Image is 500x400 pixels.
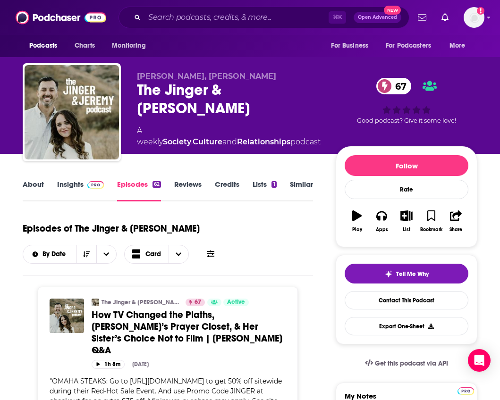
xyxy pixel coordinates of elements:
span: New [384,6,401,15]
a: InsightsPodchaser Pro [57,180,104,201]
button: open menu [23,37,69,55]
div: A weekly podcast [137,125,321,148]
a: Credits [215,180,239,201]
button: open menu [23,251,76,258]
button: open menu [380,37,445,55]
div: Search podcasts, credits, & more... [119,7,409,28]
img: How TV Changed the Plaths, Lydia’s Prayer Closet, & Her Sister’s Choice Not to Film | Lydia Plath... [50,299,84,333]
button: List [394,204,419,238]
button: 1h 8m [92,360,125,369]
button: open menu [96,245,116,263]
button: Apps [369,204,394,238]
button: open menu [443,37,477,55]
h2: Choose List sort [23,245,117,264]
span: Open Advanced [358,15,397,20]
span: By Date [42,251,69,258]
a: Lists1 [253,180,276,201]
span: Podcasts [29,39,57,52]
h1: Episodes of The Jinger & [PERSON_NAME] [23,223,200,234]
span: Card [145,251,161,258]
button: Show profile menu [464,7,484,28]
div: 1 [271,181,276,188]
div: [DATE] [132,361,149,367]
img: The Jinger & Jeremy Podcast [25,65,119,159]
span: , [191,137,193,146]
a: How TV Changed the Plaths, [PERSON_NAME]’s Prayer Closet, & Her Sister’s Choice Not to Film | [PE... [92,309,286,356]
div: Share [449,227,462,233]
span: How TV Changed the Plaths, [PERSON_NAME]’s Prayer Closet, & Her Sister’s Choice Not to Film | [PE... [92,309,282,356]
a: Contact This Podcast [345,291,468,309]
a: Episodes62 [117,180,161,201]
button: Export One-Sheet [345,317,468,335]
a: About [23,180,44,201]
button: Choose View [124,245,189,264]
span: Good podcast? Give it some love! [357,117,456,124]
button: Share [444,204,468,238]
span: [PERSON_NAME], [PERSON_NAME] [137,72,276,81]
img: Podchaser Pro [87,181,104,189]
a: Pro website [458,386,474,395]
button: Sort Direction [76,245,96,263]
img: Podchaser - Follow, Share and Rate Podcasts [16,8,106,26]
button: Follow [345,155,468,176]
button: open menu [105,37,158,55]
a: 67 [376,78,411,94]
img: User Profile [464,7,484,28]
div: 67Good podcast? Give it some love! [336,72,477,131]
div: Rate [345,180,468,199]
a: Relationships [237,137,290,146]
img: tell me why sparkle [385,270,392,278]
span: Monitoring [112,39,145,52]
button: Play [345,204,369,238]
span: 67 [386,78,411,94]
a: Show notifications dropdown [414,9,430,25]
span: Tell Me Why [396,270,429,278]
span: 67 [195,298,201,307]
img: Podchaser Pro [458,387,474,395]
span: Logged in as shcarlos [464,7,484,28]
button: Bookmark [419,204,443,238]
span: and [222,137,237,146]
a: Society [163,137,191,146]
span: For Podcasters [386,39,431,52]
a: The Jinger & [PERSON_NAME] [102,299,179,306]
a: Show notifications dropdown [438,9,452,25]
span: For Business [331,39,368,52]
span: More [449,39,466,52]
div: 62 [153,181,161,188]
div: Apps [376,227,388,233]
input: Search podcasts, credits, & more... [144,10,329,25]
button: Open AdvancedNew [354,12,401,23]
a: Charts [68,37,101,55]
span: Charts [75,39,95,52]
a: 67 [186,299,205,306]
div: Bookmark [420,227,442,233]
svg: Add a profile image [477,7,484,15]
button: open menu [324,37,380,55]
span: ⌘ K [329,11,346,24]
a: Culture [193,137,222,146]
button: tell me why sparkleTell Me Why [345,264,468,283]
a: Active [223,299,249,306]
span: Active [227,298,245,307]
div: Open Intercom Messenger [468,349,491,372]
img: The Jinger & Jeremy Podcast [92,299,99,306]
div: Play [352,227,362,233]
span: Get this podcast via API [375,359,448,367]
a: Reviews [174,180,202,201]
div: List [403,227,410,233]
a: Get this podcast via API [357,352,456,375]
a: Similar [290,180,313,201]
